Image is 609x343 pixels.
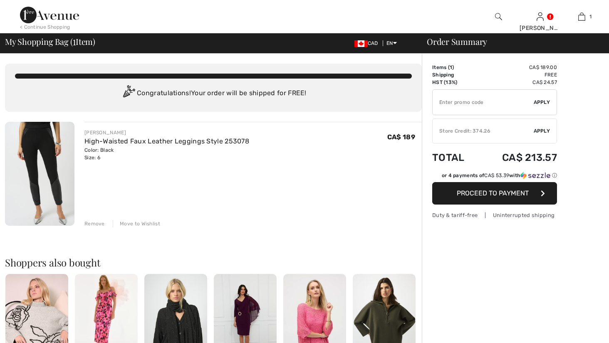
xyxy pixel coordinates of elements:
td: Total [432,143,478,172]
span: 1 [73,35,76,46]
img: 1ère Avenue [20,7,79,23]
a: 1 [561,12,602,22]
span: My Shopping Bag ( Item) [5,37,95,46]
div: Store Credit: 374.26 [433,127,534,135]
img: My Info [537,12,544,22]
div: Move to Wishlist [113,220,160,227]
button: Proceed to Payment [432,182,557,205]
span: Apply [534,127,550,135]
a: Sign In [537,12,544,20]
span: Proceed to Payment [457,189,529,197]
div: < Continue Shopping [20,23,70,31]
div: or 4 payments of with [442,172,557,179]
td: CA$ 189.00 [478,64,557,71]
span: CA$ 189 [387,133,415,141]
span: Apply [534,99,550,106]
span: CAD [354,40,381,46]
div: [PERSON_NAME] [84,129,249,136]
a: High-Waisted Faux Leather Leggings Style 253078 [84,137,249,145]
div: Color: Black Size: 6 [84,146,249,161]
div: Order Summary [417,37,604,46]
div: or 4 payments ofCA$ 53.39withSezzle Click to learn more about Sezzle [432,172,557,182]
img: Congratulation2.svg [120,85,137,102]
span: EN [386,40,397,46]
img: High-Waisted Faux Leather Leggings Style 253078 [5,122,74,226]
h2: Shoppers also bought [5,257,422,267]
img: search the website [495,12,502,22]
span: 1 [450,64,452,70]
td: Free [478,71,557,79]
td: Shipping [432,71,478,79]
div: Congratulations! Your order will be shipped for FREE! [15,85,412,102]
td: CA$ 24.57 [478,79,557,86]
td: Items ( ) [432,64,478,71]
td: HST (13%) [432,79,478,86]
input: Promo code [433,90,534,115]
div: [PERSON_NAME] [520,24,560,32]
img: Canadian Dollar [354,40,368,47]
div: Remove [84,220,105,227]
img: My Bag [578,12,585,22]
div: Duty & tariff-free | Uninterrupted shipping [432,211,557,219]
span: 1 [589,13,592,20]
span: CA$ 53.39 [484,173,509,178]
td: CA$ 213.57 [478,143,557,172]
img: Sezzle [520,172,550,179]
